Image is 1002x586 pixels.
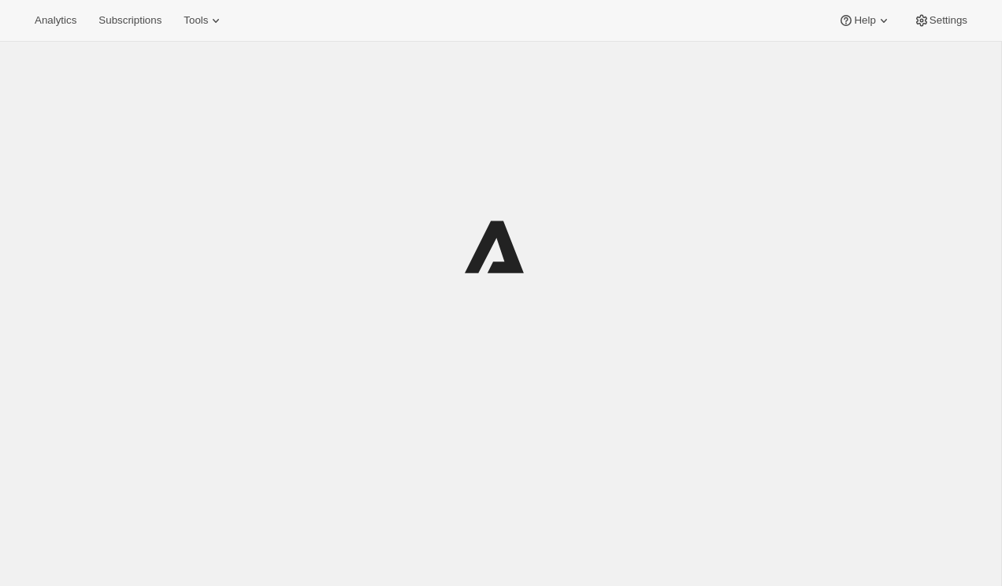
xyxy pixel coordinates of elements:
span: Analytics [35,14,76,27]
button: Settings [904,9,977,32]
span: Subscriptions [98,14,161,27]
button: Analytics [25,9,86,32]
span: Tools [184,14,208,27]
button: Help [829,9,900,32]
span: Settings [930,14,967,27]
button: Tools [174,9,233,32]
span: Help [854,14,875,27]
button: Subscriptions [89,9,171,32]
